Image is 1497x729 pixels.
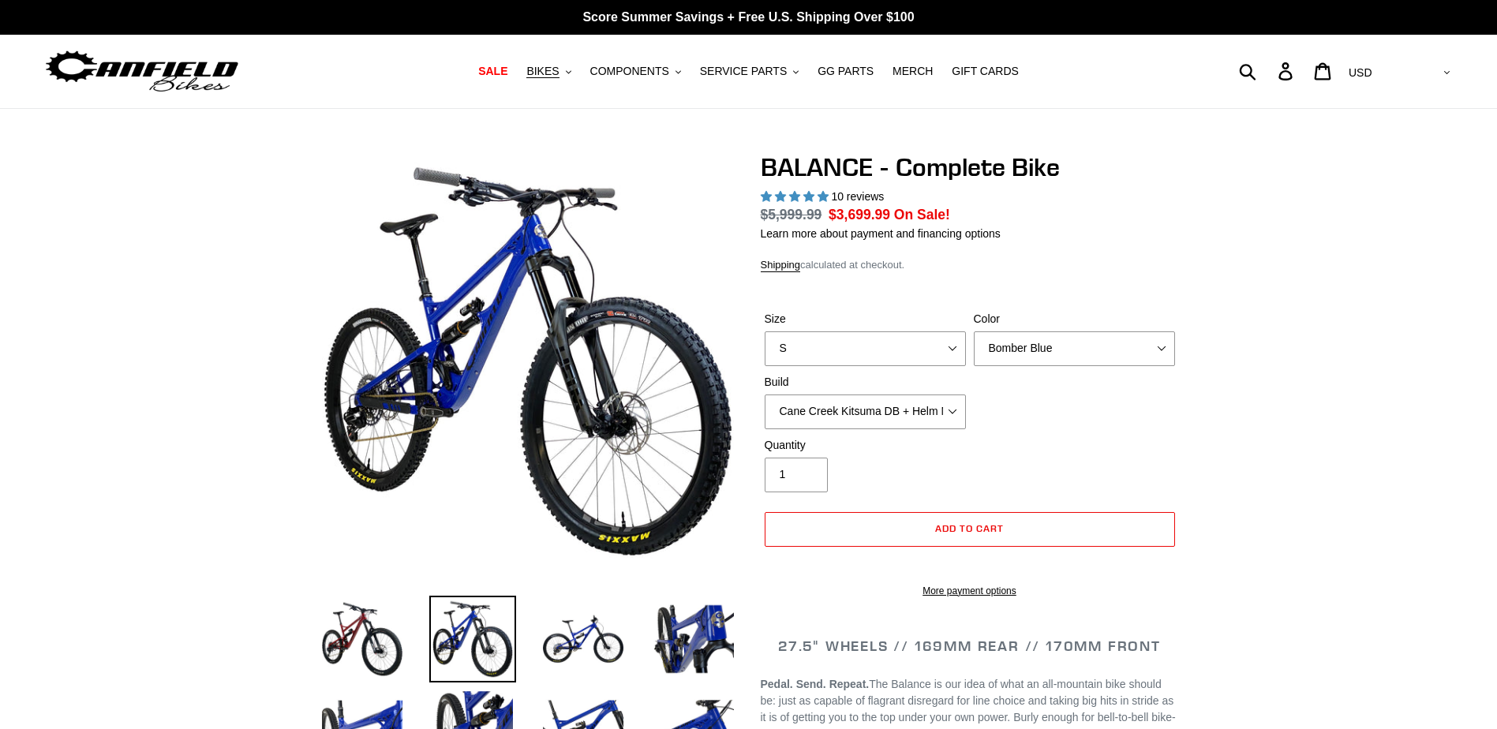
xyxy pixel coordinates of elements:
span: MERCH [893,65,933,78]
label: Size [765,311,966,327]
span: SERVICE PARTS [700,65,787,78]
label: Quantity [765,437,966,454]
a: GIFT CARDS [944,61,1027,82]
button: Add to cart [765,512,1175,547]
input: Search [1248,54,1288,88]
span: 10 reviews [831,190,884,203]
img: Canfield Bikes [43,47,241,96]
button: COMPONENTS [582,61,689,82]
a: More payment options [765,584,1175,598]
div: calculated at checkout. [761,257,1179,273]
span: GIFT CARDS [952,65,1019,78]
b: Pedal. Send. Repeat. [761,678,870,690]
h1: BALANCE - Complete Bike [761,152,1179,182]
label: Build [765,374,966,391]
label: Color [974,311,1175,327]
img: Load image into Gallery viewer, BALANCE - Complete Bike [650,596,737,682]
span: On Sale! [894,204,950,225]
a: Shipping [761,259,801,272]
span: Add to cart [935,522,1004,534]
img: BALANCE - Complete Bike [322,155,734,567]
a: Learn more about payment and financing options [761,227,1001,240]
a: GG PARTS [810,61,881,82]
span: 5.00 stars [761,190,832,203]
img: Load image into Gallery viewer, BALANCE - Complete Bike [319,596,406,682]
span: GG PARTS [818,65,874,78]
img: Load image into Gallery viewer, BALANCE - Complete Bike [429,596,516,682]
span: $3,699.99 [829,207,890,222]
h2: 27.5" WHEELS // 169MM REAR // 170MM FRONT [761,637,1179,655]
span: BIKES [526,65,559,78]
span: COMPONENTS [590,65,669,78]
img: Load image into Gallery viewer, BALANCE - Complete Bike [540,596,627,682]
a: MERCH [885,61,941,82]
button: BIKES [518,61,578,82]
button: SERVICE PARTS [692,61,807,82]
s: $5,999.99 [761,207,822,222]
a: SALE [470,61,515,82]
span: SALE [478,65,507,78]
